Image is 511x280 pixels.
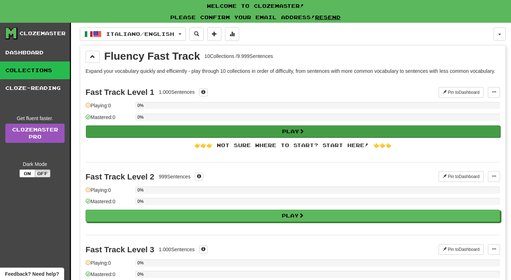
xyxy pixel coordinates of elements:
button: Pin toDashboard [439,244,484,255]
button: Search sentences [189,27,204,41]
div: 1.000 Sentences [159,88,194,96]
div: Dark Mode [5,161,65,168]
div: Mastered: 0 [86,114,132,125]
div: Clozemaster [20,30,66,37]
button: Play [86,125,500,138]
span: Open feedback widget [5,270,59,278]
div: Get fluent faster. [5,115,65,122]
div: 1.000 Sentences [159,246,194,253]
div: Playing: 0 [86,102,132,114]
button: Italiano/English [80,27,186,41]
button: More stats [225,27,239,41]
div: Fast Track Level 1 [86,88,154,97]
div: 999 Sentences [159,173,191,180]
span: Italiano / English [106,31,174,37]
button: Pin toDashboard [439,171,484,182]
button: Add sentence to collection [207,27,221,41]
div: Playing: 0 [86,259,132,271]
div: Fast Track Level 3 [86,245,154,254]
div: 👉👉👉 Not sure where to start? Start here! 👈👈👈 [86,142,500,149]
a: ClozemasterPro [5,124,65,143]
a: Resend [315,14,341,20]
button: Off [35,169,50,177]
div: Mastered: 0 [86,198,132,210]
div: Fluency Fast Track [104,51,200,61]
div: 10 Collections / 9.999 Sentences [204,53,273,60]
button: On [20,169,35,177]
p: Expand your vocabulary quickly and efficiently - play through 10 collections in order of difficul... [86,68,500,75]
button: Pin toDashboard [439,87,484,98]
div: Playing: 0 [86,187,132,198]
div: Fast Track Level 2 [86,172,154,181]
button: Play [86,210,500,222]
